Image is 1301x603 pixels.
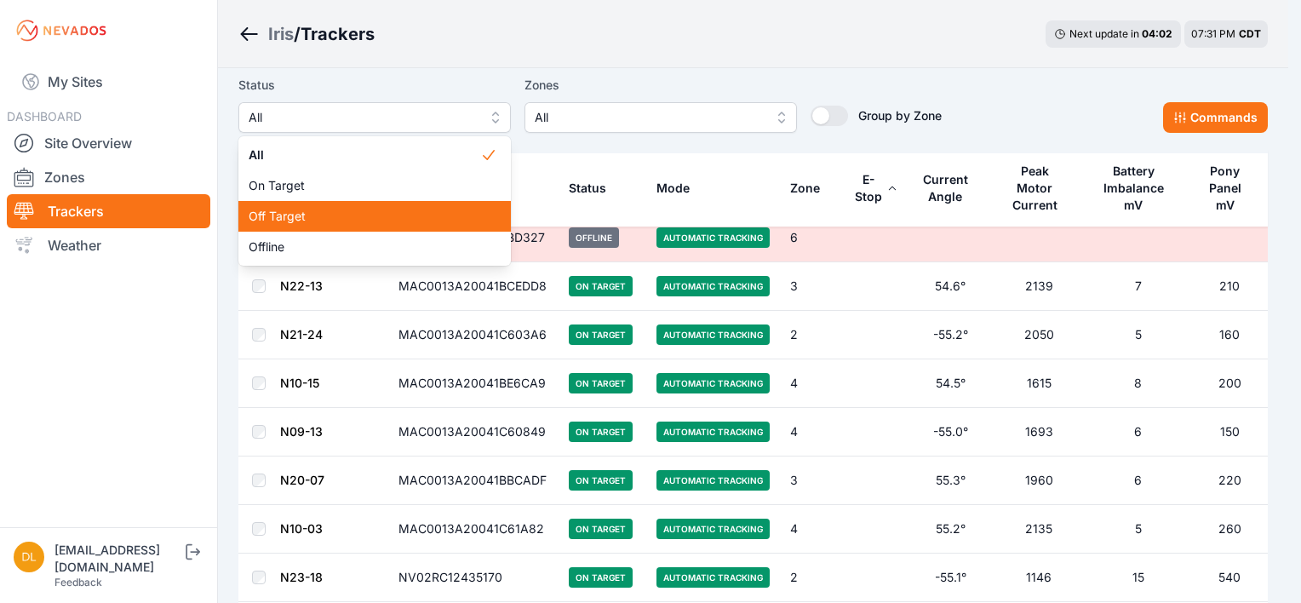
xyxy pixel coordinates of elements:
span: On Target [249,177,480,194]
span: Off Target [249,208,480,225]
span: All [249,107,477,128]
span: All [249,146,480,164]
button: All [238,102,511,133]
div: All [238,136,511,266]
span: Offline [249,238,480,256]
